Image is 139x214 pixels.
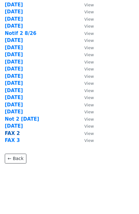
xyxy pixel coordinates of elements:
[78,30,94,36] a: View
[78,109,94,115] a: View
[5,130,20,136] a: FAX 2
[78,23,94,29] a: View
[5,116,39,122] a: Not 2 [DATE]
[5,66,23,72] a: [DATE]
[78,95,94,100] a: View
[84,31,94,36] small: View
[78,88,94,93] a: View
[78,116,94,122] a: View
[84,117,94,122] small: View
[84,67,94,71] small: View
[84,45,94,50] small: View
[78,123,94,129] a: View
[107,184,139,214] iframe: Chat Widget
[84,38,94,43] small: View
[84,3,94,7] small: View
[84,74,94,79] small: View
[5,137,20,143] a: FAX 3
[84,17,94,22] small: View
[84,81,94,86] small: View
[84,138,94,143] small: View
[84,131,94,136] small: View
[78,59,94,65] a: View
[5,45,23,50] a: [DATE]
[5,9,23,15] a: [DATE]
[84,10,94,14] small: View
[5,80,23,86] a: [DATE]
[78,102,94,108] a: View
[5,37,23,43] a: [DATE]
[5,16,23,22] a: [DATE]
[84,110,94,114] small: View
[84,95,94,100] small: View
[78,9,94,15] a: View
[5,95,23,100] a: [DATE]
[84,103,94,107] small: View
[5,59,23,65] a: [DATE]
[5,23,23,29] a: [DATE]
[5,123,23,129] a: [DATE]
[78,16,94,22] a: View
[84,60,94,64] small: View
[5,2,23,8] a: [DATE]
[5,102,23,108] a: [DATE]
[5,109,23,115] a: [DATE]
[5,52,23,57] a: [DATE]
[78,66,94,72] a: View
[84,88,94,93] small: View
[5,73,23,79] a: [DATE]
[78,137,94,143] a: View
[78,2,94,8] a: View
[84,52,94,57] small: View
[78,73,94,79] a: View
[78,52,94,57] a: View
[78,130,94,136] a: View
[84,124,94,129] small: View
[5,88,23,93] a: [DATE]
[5,154,26,164] a: ← Back
[78,45,94,50] a: View
[78,37,94,43] a: View
[5,30,36,36] a: Notif 2 8/26
[78,80,94,86] a: View
[84,24,94,29] small: View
